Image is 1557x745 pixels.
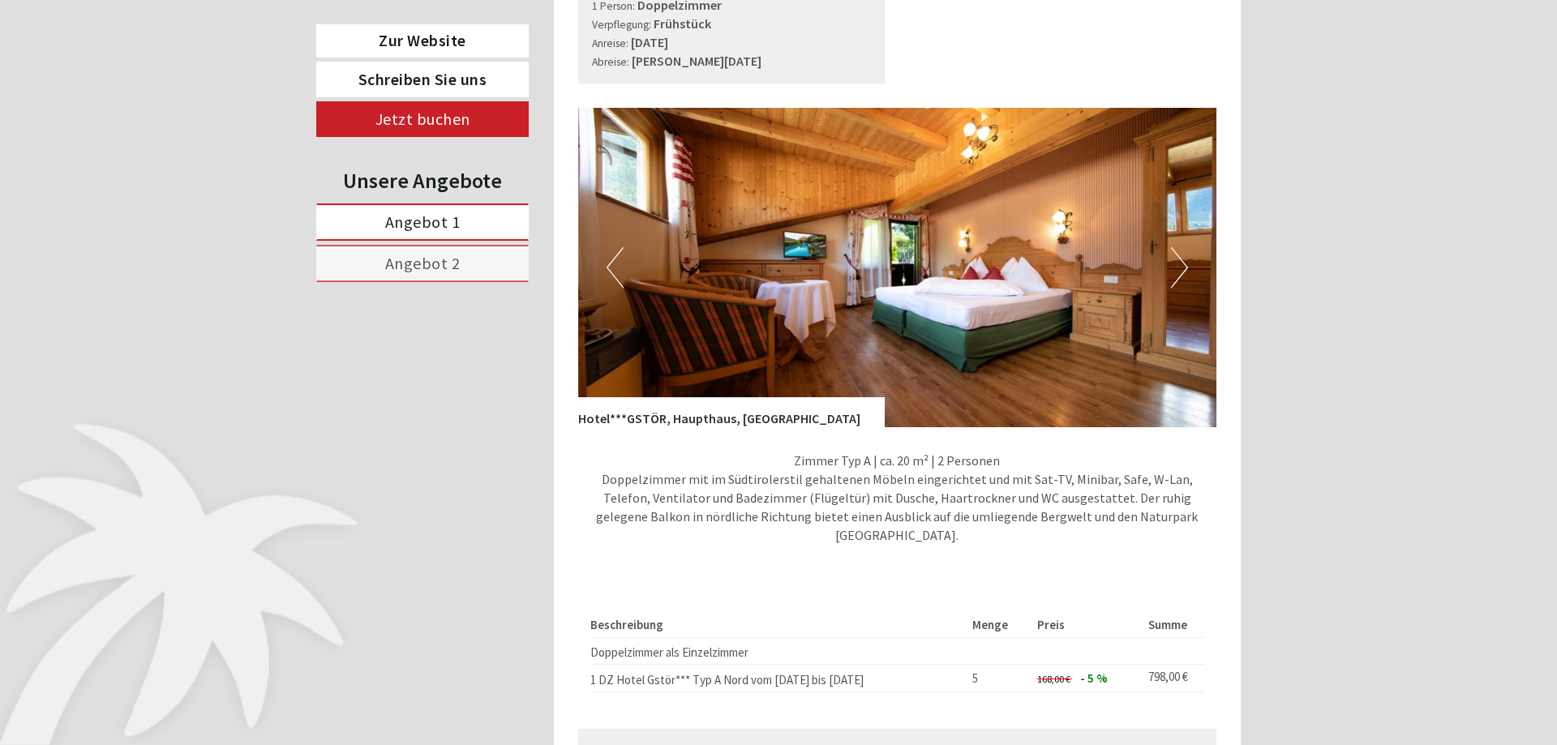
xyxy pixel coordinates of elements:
[1171,247,1188,288] button: Next
[24,79,250,90] small: 17:57
[607,247,624,288] button: Previous
[316,24,529,58] a: Zur Website
[590,614,967,637] th: Beschreibung
[632,53,761,69] b: [PERSON_NAME][DATE]
[578,452,1217,544] p: Zimmer Typ A | ca. 20 m² | 2 Personen Doppelzimmer mit im Südtirolerstil gehaltenen Möbeln einger...
[590,637,967,665] td: Doppelzimmer als Einzelzimmer
[1143,614,1204,637] th: Summe
[578,397,885,428] div: Hotel***GSTÖR, Haupthaus, [GEOGRAPHIC_DATA]
[1080,670,1108,686] span: - 5 %
[1037,673,1070,685] span: 168,00 €
[24,47,250,60] div: PALMENGARTEN Hotel GSTÖR
[592,55,629,69] small: Abreise:
[1143,665,1204,692] td: 798,00 €
[12,44,258,93] div: Guten Tag, wie können wir Ihnen helfen?
[316,101,529,137] a: Jetzt buchen
[631,34,668,50] b: [DATE]
[592,18,651,32] small: Verpflegung:
[590,665,967,692] td: 1 DZ Hotel Gstör*** Typ A Nord vom [DATE] bis [DATE]
[592,36,628,50] small: Anreise:
[967,665,1032,692] td: 5
[967,614,1032,637] th: Menge
[534,420,639,456] button: Senden
[578,108,1217,427] img: image
[316,165,529,195] div: Unsere Angebote
[385,253,461,273] span: Angebot 2
[290,12,349,40] div: [DATE]
[1031,614,1142,637] th: Preis
[316,62,529,97] a: Schreiben Sie uns
[385,212,461,232] span: Angebot 1
[654,15,711,32] b: Frühstück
